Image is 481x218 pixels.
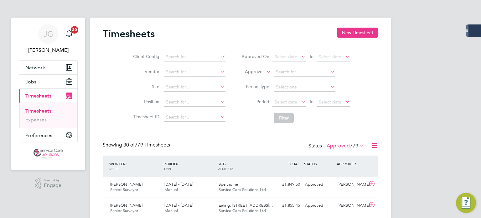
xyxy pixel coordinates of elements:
label: Approver [236,69,264,75]
span: Select date [275,99,297,105]
div: [PERSON_NAME] [335,200,368,211]
span: 30 of [123,142,135,148]
span: 779 Timesheets [123,142,170,148]
span: Network [25,65,45,71]
span: Ealing, [STREET_ADDRESS]… [219,203,273,208]
a: Go to home page [19,149,78,159]
input: Search for... [274,68,335,77]
a: 20 [63,24,75,44]
label: Vendor [131,69,159,74]
div: PERIOD [162,158,216,174]
span: / [125,161,127,166]
span: To [307,52,315,61]
span: James Glover [19,46,78,54]
span: Jobs [25,79,36,85]
span: / [225,161,226,166]
input: Search for... [164,53,225,61]
div: Timesheets [19,103,77,128]
span: TYPE [163,166,172,171]
span: Manual [164,187,178,192]
label: Timesheet ID [131,114,159,120]
label: Period Type [241,84,269,89]
input: Search for... [164,98,225,107]
span: Senior Surveyor [110,187,138,192]
button: Timesheets [19,89,77,103]
input: Search for... [164,68,225,77]
nav: Main navigation [11,18,85,170]
span: To [307,98,315,106]
span: [DATE] - [DATE] [164,203,193,208]
div: Showing [103,142,171,148]
span: Manual [164,208,178,213]
label: Approved On [241,54,269,59]
span: [PERSON_NAME] [110,203,142,208]
span: Timesheets [25,93,51,99]
div: £1,855.45 [270,200,303,211]
span: [DATE] - [DATE] [164,182,193,187]
span: Preferences [25,132,52,138]
span: Senior Surveyor [110,208,138,213]
div: Approved [303,200,335,211]
label: Period [241,99,269,104]
div: [PERSON_NAME] [335,179,368,190]
div: SITE [216,158,270,174]
span: TOTAL [288,161,299,166]
a: Powered byEngage [35,178,62,189]
button: Network [19,61,77,74]
button: Filter [274,113,294,123]
span: Select date [319,99,341,105]
div: STATUS [303,158,335,169]
button: New Timesheet [337,28,378,38]
span: Service Care Solutions Ltd [219,187,266,192]
span: / [177,161,178,166]
input: Search for... [164,83,225,92]
span: Select date [275,54,297,60]
span: 20 [71,26,78,34]
span: Engage [44,183,61,188]
input: Search for... [164,113,225,122]
span: [PERSON_NAME] [110,182,142,187]
span: VENDOR [218,166,233,171]
span: Select date [319,54,341,60]
div: Approved [303,179,335,190]
label: Position [131,99,159,104]
button: Jobs [19,75,77,88]
div: WORKER [108,158,162,174]
input: Select one [274,83,335,92]
div: APPROVER [335,158,368,169]
a: JG[PERSON_NAME] [19,24,78,54]
button: Preferences [19,128,77,142]
img: servicecare-logo-retina.png [34,149,63,159]
a: Expenses [25,117,47,123]
label: Approved [327,143,365,149]
span: Service Care Solutions Ltd [219,208,266,213]
label: Client Config [131,54,159,59]
div: £1,849.50 [270,179,303,190]
span: Powered by [44,178,61,183]
h2: Timesheets [103,28,155,40]
span: 779 [350,143,358,149]
label: Site [131,84,159,89]
span: ROLE [109,166,119,171]
div: Status [308,142,366,151]
button: Engage Resource Center [456,193,476,213]
span: JG [44,30,53,38]
a: Timesheets [25,108,51,114]
span: Spelthorne [219,182,238,187]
